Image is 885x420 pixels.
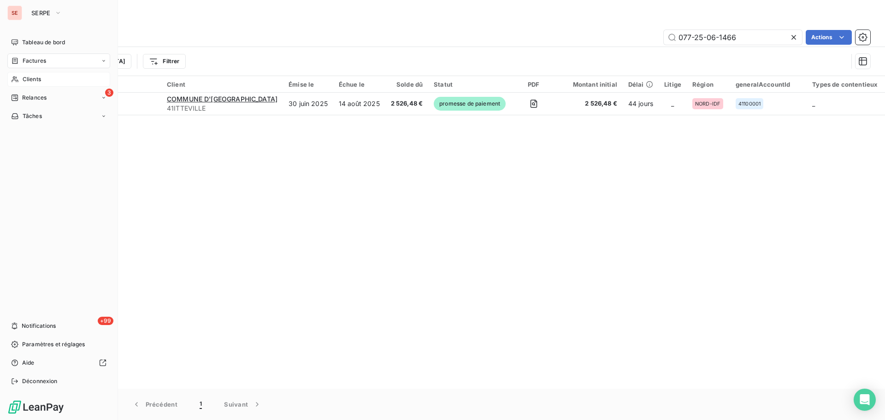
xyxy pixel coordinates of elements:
span: 2 526,48 € [391,99,423,108]
span: 41ITTEVILLE [167,104,277,113]
div: Client [167,81,277,88]
span: NORD-IDF [695,101,720,106]
div: Statut [434,81,506,88]
button: Filtrer [143,54,185,69]
span: Tâches [23,112,42,120]
a: Aide [7,355,110,370]
a: Paramètres et réglages [7,337,110,352]
span: Notifications [22,322,56,330]
div: Montant initial [562,81,617,88]
img: Logo LeanPay [7,400,65,414]
input: Rechercher [664,30,802,45]
span: Paramètres et réglages [22,340,85,349]
div: Litige [664,81,681,88]
span: Déconnexion [22,377,58,385]
div: Émise le [289,81,328,88]
a: Tableau de bord [7,35,110,50]
div: Échue le [339,81,380,88]
span: 1 [200,400,202,409]
span: Factures [23,57,46,65]
div: Délai [628,81,653,88]
div: SE [7,6,22,20]
button: Suivant [213,395,273,414]
span: Clients [23,75,41,83]
div: Solde dû [391,81,423,88]
button: 1 [189,395,213,414]
span: 3 [105,89,113,97]
span: 41100001 [738,101,761,106]
div: generalAccountId [736,81,801,88]
span: COMMUNE D'[GEOGRAPHIC_DATA] [167,95,277,103]
span: Aide [22,359,35,367]
span: Relances [22,94,47,102]
td: 30 juin 2025 [283,93,333,115]
td: 44 jours [623,93,659,115]
span: SERPE [31,9,51,17]
a: Clients [7,72,110,87]
a: Tâches [7,109,110,124]
span: _ [812,100,815,107]
a: Factures [7,53,110,68]
span: +99 [98,317,113,325]
button: Précédent [121,395,189,414]
a: 3Relances [7,90,110,105]
div: Open Intercom Messenger [854,389,876,411]
span: promesse de paiement [434,97,506,111]
span: 2 526,48 € [562,99,617,108]
td: 14 août 2025 [333,93,385,115]
span: _ [671,100,674,107]
span: Tableau de bord [22,38,65,47]
button: Actions [806,30,852,45]
div: PDF [517,81,550,88]
div: Région [692,81,725,88]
